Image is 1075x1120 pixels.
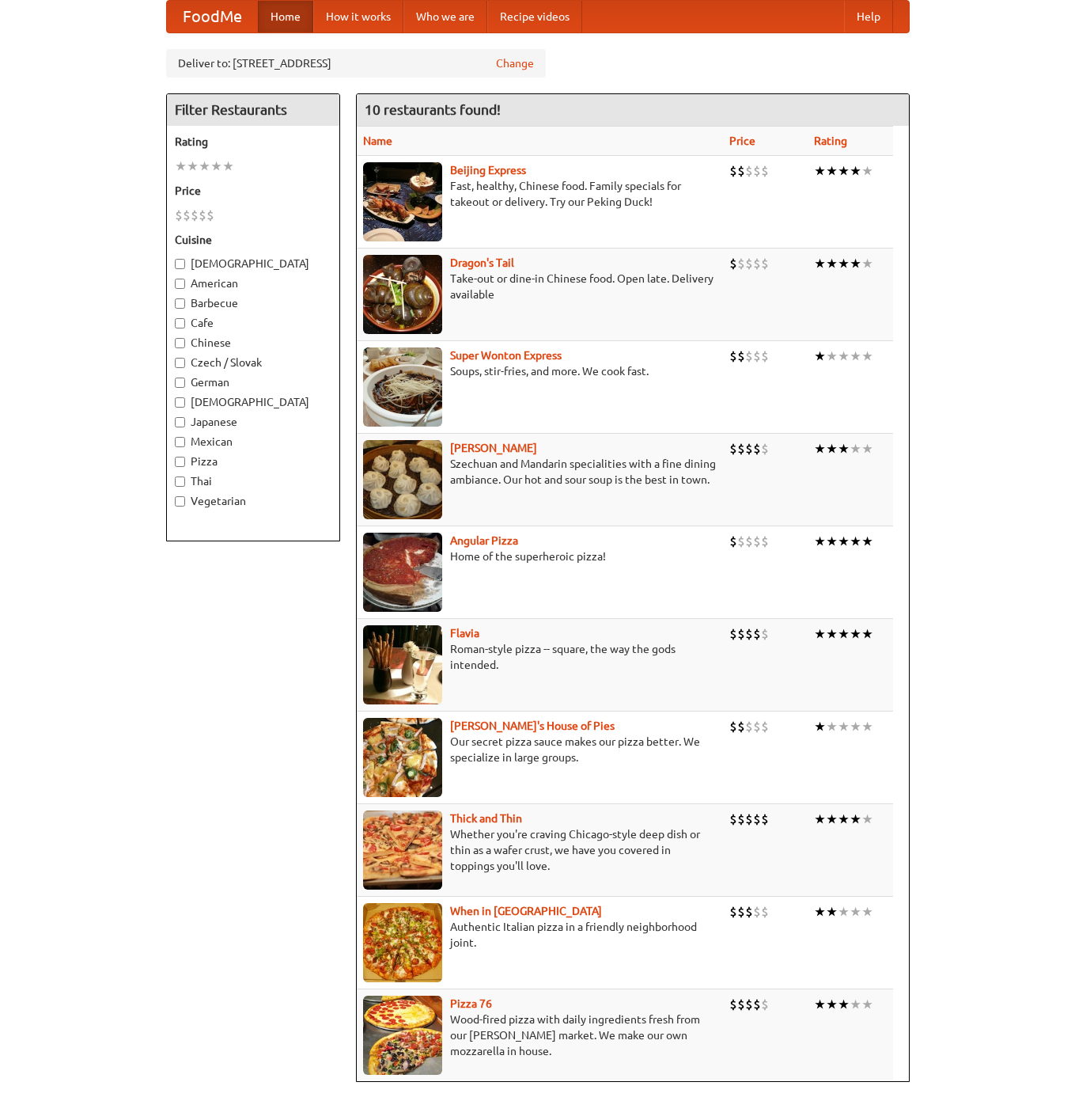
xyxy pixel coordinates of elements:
[729,255,737,272] li: $
[729,135,755,147] a: Price
[175,259,185,269] input: [DEMOGRAPHIC_DATA]
[175,335,331,351] label: Chinese
[363,811,442,890] img: thick.jpg
[745,440,753,457] li: $
[729,440,737,457] li: $
[175,358,185,368] input: Czech / Slovak
[363,533,442,612] img: angular.jpg
[761,440,769,457] li: $
[861,903,873,921] li: ★
[175,207,183,224] li: $
[850,440,861,457] li: ★
[175,183,331,199] h5: Price
[745,718,753,735] li: $
[838,162,850,180] li: ★
[745,625,753,643] li: $
[363,271,717,302] p: Take-out or dine-in Chinese food. Open late. Delivery available
[175,476,185,487] input: Thai
[363,440,442,519] img: shandong.jpg
[814,625,826,643] li: ★
[450,997,492,1010] a: Pizza 76
[175,315,331,331] label: Cafe
[450,256,514,269] a: Dragon's Tail
[222,158,234,175] li: ★
[761,625,769,643] li: $
[175,338,185,348] input: Chinese
[737,347,745,365] li: $
[365,102,501,117] ng-pluralize: 10 restaurants found!
[175,318,185,328] input: Cafe
[187,158,199,175] li: ★
[729,996,737,1013] li: $
[199,207,206,224] li: $
[753,811,761,828] li: $
[745,162,753,180] li: $
[861,255,873,272] li: ★
[487,1,582,32] a: Recipe videos
[166,49,546,78] div: Deliver to: [STREET_ADDRESS]
[258,1,313,32] a: Home
[175,417,185,427] input: Japanese
[761,347,769,365] li: $
[814,255,826,272] li: ★
[496,55,534,71] a: Change
[363,363,717,379] p: Soups, stir-fries, and more. We cook fast.
[861,533,873,550] li: ★
[753,996,761,1013] li: $
[363,903,442,982] img: wheninrome.jpg
[838,255,850,272] li: ★
[175,473,331,489] label: Thai
[850,903,861,921] li: ★
[861,625,873,643] li: ★
[814,996,826,1013] li: ★
[826,162,838,180] li: ★
[175,279,185,289] input: American
[363,135,392,147] a: Name
[450,534,518,547] a: Angular Pizza
[363,826,717,874] p: Whether you're craving Chicago-style deep dish or thin as a wafer crust, we have you covered in t...
[363,162,442,241] img: beijing.jpg
[761,255,769,272] li: $
[737,625,745,643] li: $
[753,162,761,180] li: $
[450,719,615,732] a: [PERSON_NAME]'s House of Pies
[826,440,838,457] li: ★
[753,718,761,735] li: $
[814,811,826,828] li: ★
[191,207,199,224] li: $
[450,164,526,177] a: Beijing Express
[450,812,522,825] a: Thick and Thin
[729,625,737,643] li: $
[175,256,331,271] label: [DEMOGRAPHIC_DATA]
[175,378,185,388] input: German
[814,135,847,147] a: Rating
[175,437,185,447] input: Mexican
[363,625,442,704] img: flavia.jpg
[175,496,185,507] input: Vegetarian
[838,625,850,643] li: ★
[814,718,826,735] li: ★
[761,996,769,1013] li: $
[850,533,861,550] li: ★
[861,162,873,180] li: ★
[206,207,214,224] li: $
[826,811,838,828] li: ★
[844,1,893,32] a: Help
[838,811,850,828] li: ★
[850,162,861,180] li: ★
[861,718,873,735] li: ★
[175,134,331,150] h5: Rating
[850,347,861,365] li: ★
[175,414,331,430] label: Japanese
[745,996,753,1013] li: $
[729,347,737,365] li: $
[363,255,442,334] img: dragon.jpg
[753,625,761,643] li: $
[183,207,191,224] li: $
[838,903,850,921] li: ★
